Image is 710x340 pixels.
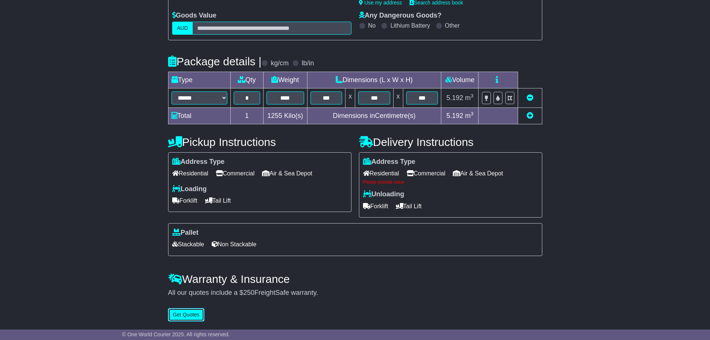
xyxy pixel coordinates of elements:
span: Air & Sea Depot [453,168,503,179]
h4: Package details | [168,55,262,68]
span: Non Stackable [212,238,256,250]
span: Residential [363,168,399,179]
span: 1255 [267,112,282,119]
a: Remove this item [527,94,533,102]
td: x [393,88,403,107]
span: Tail Lift [205,195,231,206]
h4: Warranty & Insurance [168,273,542,285]
button: Get Quotes [168,308,205,321]
span: © One World Courier 2025. All rights reserved. [122,331,230,337]
td: Volume [441,72,479,88]
span: 5.192 [446,112,463,119]
span: Stackable [172,238,204,250]
label: kg/cm [271,59,288,68]
label: AUD [172,22,193,35]
div: Please provide value [363,180,538,185]
td: Type [168,72,230,88]
label: Address Type [363,158,416,166]
td: x [345,88,355,107]
h4: Pickup Instructions [168,136,351,148]
h4: Delivery Instructions [359,136,542,148]
label: Lithium Battery [390,22,430,29]
label: Pallet [172,229,199,237]
td: Weight [263,72,307,88]
label: Goods Value [172,12,217,20]
div: All our quotes include a $ FreightSafe warranty. [168,289,542,297]
td: Qty [230,72,263,88]
label: Any Dangerous Goods? [359,12,442,20]
td: Total [168,107,230,124]
span: m [465,112,474,119]
span: Forklift [363,200,388,212]
span: Commercial [216,168,255,179]
span: 250 [243,289,255,296]
td: 1 [230,107,263,124]
span: Forklift [172,195,198,206]
label: No [368,22,376,29]
label: Address Type [172,158,225,166]
span: Commercial [407,168,445,179]
label: lb/in [302,59,314,68]
a: Add new item [527,112,533,119]
span: 5.192 [446,94,463,102]
td: Kilo(s) [263,107,307,124]
td: Dimensions (L x W x H) [307,72,441,88]
label: Other [445,22,460,29]
sup: 3 [471,93,474,99]
span: m [465,94,474,102]
td: Dimensions in Centimetre(s) [307,107,441,124]
span: Residential [172,168,208,179]
span: Tail Lift [396,200,422,212]
label: Loading [172,185,207,193]
span: Air & Sea Depot [262,168,312,179]
sup: 3 [471,111,474,116]
label: Unloading [363,190,404,199]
